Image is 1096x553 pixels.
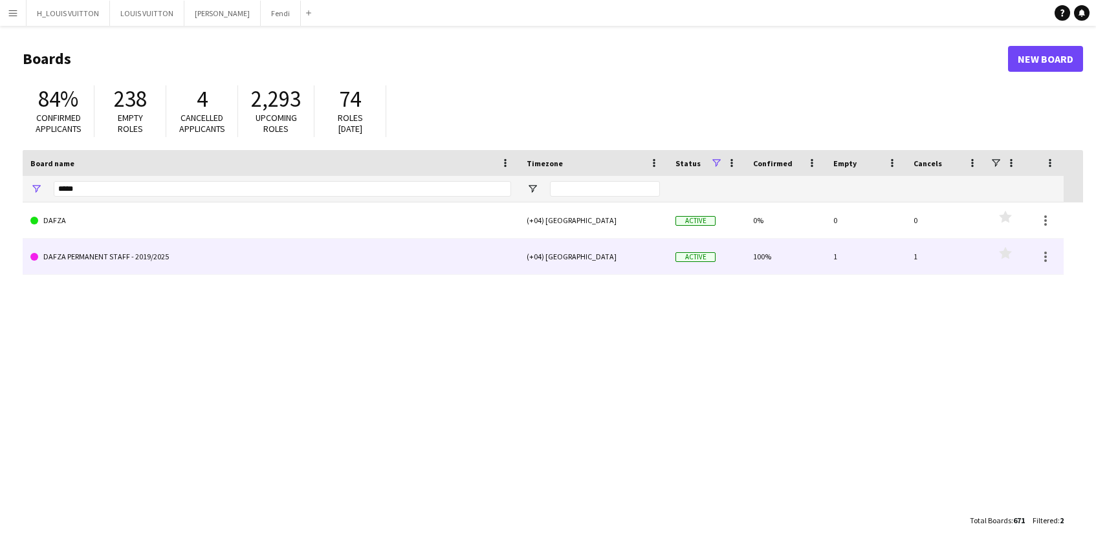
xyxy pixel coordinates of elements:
[256,112,297,135] span: Upcoming roles
[745,202,826,238] div: 0%
[261,1,301,26] button: Fendi
[179,112,225,135] span: Cancelled applicants
[27,1,110,26] button: H_LOUIS VUITTON
[550,181,660,197] input: Timezone Filter Input
[23,49,1008,69] h1: Boards
[970,515,1011,525] span: Total Boards
[1013,515,1025,525] span: 671
[114,85,147,113] span: 238
[527,183,538,195] button: Open Filter Menu
[753,158,793,168] span: Confirmed
[745,239,826,274] div: 100%
[30,239,511,275] a: DAFZA PERMANENT STAFF - 2019/2025
[906,202,986,238] div: 0
[1033,508,1064,533] div: :
[519,202,668,238] div: (+04) [GEOGRAPHIC_DATA]
[38,85,78,113] span: 84%
[251,85,301,113] span: 2,293
[675,158,701,168] span: Status
[675,252,716,262] span: Active
[184,1,261,26] button: [PERSON_NAME]
[36,112,82,135] span: Confirmed applicants
[826,239,906,274] div: 1
[118,112,143,135] span: Empty roles
[519,239,668,274] div: (+04) [GEOGRAPHIC_DATA]
[30,183,42,195] button: Open Filter Menu
[197,85,208,113] span: 4
[970,508,1025,533] div: :
[110,1,184,26] button: LOUIS VUITTON
[54,181,511,197] input: Board name Filter Input
[675,216,716,226] span: Active
[527,158,563,168] span: Timezone
[338,112,363,135] span: Roles [DATE]
[1008,46,1083,72] a: New Board
[1033,515,1058,525] span: Filtered
[826,202,906,238] div: 0
[30,158,74,168] span: Board name
[339,85,361,113] span: 74
[1060,515,1064,525] span: 2
[906,239,986,274] div: 1
[30,202,511,239] a: DAFZA
[914,158,942,168] span: Cancels
[833,158,857,168] span: Empty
